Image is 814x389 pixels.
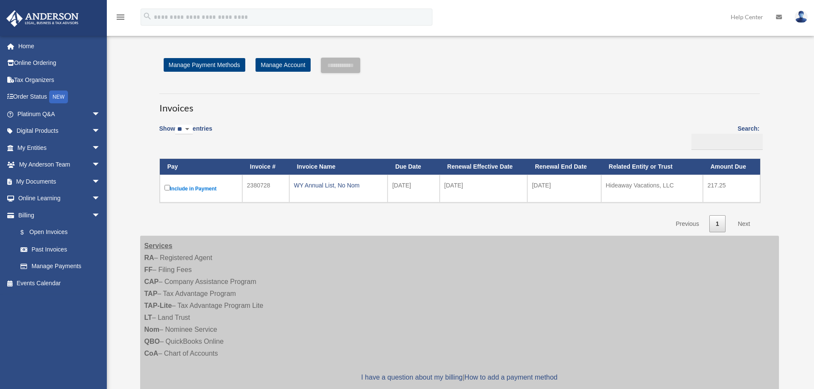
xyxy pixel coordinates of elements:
[92,156,109,174] span: arrow_drop_down
[92,190,109,208] span: arrow_drop_down
[92,105,109,123] span: arrow_drop_down
[242,159,289,175] th: Invoice #: activate to sort column ascending
[361,374,462,381] a: I have a question about my billing
[164,58,245,72] a: Manage Payment Methods
[527,175,601,202] td: [DATE]
[440,159,527,175] th: Renewal Effective Date: activate to sort column ascending
[144,266,153,273] strong: FF
[289,159,388,175] th: Invoice Name: activate to sort column ascending
[691,134,763,150] input: Search:
[703,175,760,202] td: 217.25
[175,125,193,135] select: Showentries
[144,242,173,249] strong: Services
[144,326,160,333] strong: Nom
[144,278,159,285] strong: CAP
[6,275,113,292] a: Events Calendar
[144,314,152,321] strong: LT
[115,12,126,22] i: menu
[165,185,170,190] input: Include in Payment
[159,94,760,115] h3: Invoices
[92,173,109,190] span: arrow_drop_down
[144,371,775,383] p: |
[6,123,113,140] a: Digital Productsarrow_drop_down
[294,179,383,191] div: WY Annual List, No Nom
[160,159,242,175] th: Pay: activate to sort column descending
[440,175,527,202] td: [DATE]
[6,207,109,224] a: Billingarrow_drop_down
[144,254,154,261] strong: RA
[6,156,113,173] a: My Anderson Teamarrow_drop_down
[144,350,159,357] strong: CoA
[25,227,29,238] span: $
[6,173,113,190] a: My Documentsarrow_drop_down
[388,175,440,202] td: [DATE]
[6,55,113,72] a: Online Ordering
[92,207,109,224] span: arrow_drop_down
[144,290,158,297] strong: TAP
[165,183,238,194] label: Include in Payment
[12,258,109,275] a: Manage Payments
[527,159,601,175] th: Renewal End Date: activate to sort column ascending
[12,241,109,258] a: Past Invoices
[12,224,105,241] a: $Open Invoices
[256,58,310,72] a: Manage Account
[703,159,760,175] th: Amount Due: activate to sort column ascending
[795,11,808,23] img: User Pic
[6,105,113,123] a: Platinum Q&Aarrow_drop_down
[669,215,705,233] a: Previous
[144,302,172,309] strong: TAP-Lite
[49,91,68,103] div: NEW
[242,175,289,202] td: 2380728
[4,10,81,27] img: Anderson Advisors Platinum Portal
[6,139,113,156] a: My Entitiesarrow_drop_down
[6,38,113,55] a: Home
[601,159,703,175] th: Related Entity or Trust: activate to sort column ascending
[688,123,760,150] label: Search:
[464,374,558,381] a: How to add a payment method
[6,190,113,207] a: Online Learningarrow_drop_down
[601,175,703,202] td: Hideaway Vacations, LLC
[388,159,440,175] th: Due Date: activate to sort column ascending
[732,215,757,233] a: Next
[143,12,152,21] i: search
[92,139,109,157] span: arrow_drop_down
[6,88,113,106] a: Order StatusNEW
[6,71,113,88] a: Tax Organizers
[709,215,726,233] a: 1
[92,123,109,140] span: arrow_drop_down
[115,15,126,22] a: menu
[144,338,160,345] strong: QBO
[159,123,212,143] label: Show entries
